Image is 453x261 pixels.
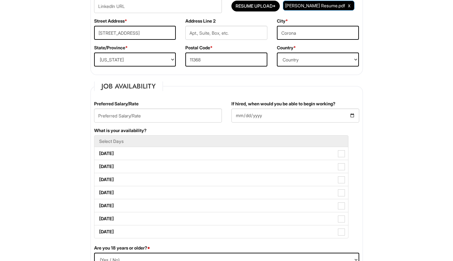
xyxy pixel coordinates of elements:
[94,18,127,24] label: Street Address
[185,18,216,24] label: Address Line 2
[277,45,296,51] label: Country
[94,53,176,67] select: State/Province
[94,109,222,123] input: Preferred Salary/Rate
[277,26,359,40] input: City
[94,26,176,40] input: Street Address
[285,3,345,8] span: [PERSON_NAME] Resume.pdf
[94,212,348,225] label: [DATE]
[94,186,348,199] label: [DATE]
[94,160,348,173] label: [DATE]
[94,245,150,251] label: Are you 18 years or older?
[94,127,147,134] label: What is your availability?
[185,45,213,51] label: Postal Code
[94,173,348,186] label: [DATE]
[94,199,348,212] label: [DATE]
[347,1,352,10] a: Clear Uploaded File
[185,53,267,67] input: Postal Code
[231,101,335,107] label: If hired, when would you be able to begin working?
[94,225,348,238] label: [DATE]
[94,81,163,91] legend: Job Availability
[277,53,359,67] select: Country
[231,1,280,11] button: Resume Upload*Resume Upload*
[277,18,288,24] label: City
[99,139,343,144] h5: Select Days
[94,101,139,107] label: Preferred Salary/Rate
[185,26,267,40] input: Apt., Suite, Box, etc.
[94,45,128,51] label: State/Province
[94,147,348,160] label: [DATE]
